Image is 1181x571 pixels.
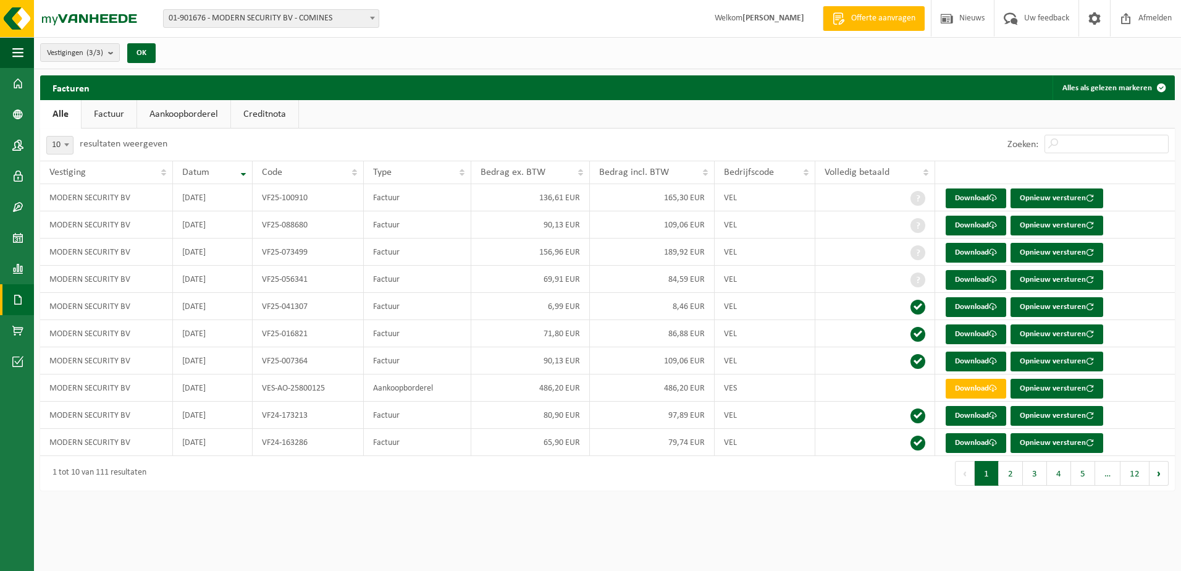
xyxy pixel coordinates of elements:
[373,167,392,177] span: Type
[946,216,1006,235] a: Download
[253,374,364,402] td: VES-AO-25800125
[471,429,589,456] td: 65,90 EUR
[40,43,120,62] button: Vestigingen(3/3)
[253,320,364,347] td: VF25-016821
[262,167,282,177] span: Code
[1011,297,1103,317] button: Opnieuw versturen
[715,429,815,456] td: VEL
[946,243,1006,263] a: Download
[471,184,589,211] td: 136,61 EUR
[364,266,471,293] td: Factuur
[590,374,715,402] td: 486,20 EUR
[80,139,167,149] label: resultaten weergeven
[137,100,230,129] a: Aankoopborderel
[471,374,589,402] td: 486,20 EUR
[590,266,715,293] td: 84,59 EUR
[182,167,209,177] span: Datum
[590,184,715,211] td: 165,30 EUR
[86,49,103,57] count: (3/3)
[173,320,253,347] td: [DATE]
[253,266,364,293] td: VF25-056341
[173,429,253,456] td: [DATE]
[724,167,774,177] span: Bedrijfscode
[1011,379,1103,399] button: Opnieuw versturen
[173,347,253,374] td: [DATE]
[47,137,73,154] span: 10
[1095,461,1120,486] span: …
[173,402,253,429] td: [DATE]
[1047,461,1071,486] button: 4
[163,9,379,28] span: 01-901676 - MODERN SECURITY BV - COMINES
[471,266,589,293] td: 69,91 EUR
[848,12,918,25] span: Offerte aanvragen
[253,293,364,320] td: VF25-041307
[364,320,471,347] td: Factuur
[164,10,379,27] span: 01-901676 - MODERN SECURITY BV - COMINES
[253,239,364,266] td: VF25-073499
[40,100,81,129] a: Alle
[364,293,471,320] td: Factuur
[253,429,364,456] td: VF24-163286
[715,293,815,320] td: VEL
[173,374,253,402] td: [DATE]
[599,167,669,177] span: Bedrag incl. BTW
[1011,243,1103,263] button: Opnieuw versturen
[40,211,173,239] td: MODERN SECURITY BV
[471,347,589,374] td: 90,13 EUR
[364,402,471,429] td: Factuur
[715,184,815,211] td: VEL
[1011,216,1103,235] button: Opnieuw versturen
[40,374,173,402] td: MODERN SECURITY BV
[173,239,253,266] td: [DATE]
[946,406,1006,426] a: Download
[471,293,589,320] td: 6,99 EUR
[823,6,925,31] a: Offerte aanvragen
[590,320,715,347] td: 86,88 EUR
[946,352,1006,371] a: Download
[173,184,253,211] td: [DATE]
[471,402,589,429] td: 80,90 EUR
[999,461,1023,486] button: 2
[471,211,589,239] td: 90,13 EUR
[590,402,715,429] td: 97,89 EUR
[946,270,1006,290] a: Download
[742,14,804,23] strong: [PERSON_NAME]
[590,211,715,239] td: 109,06 EUR
[253,402,364,429] td: VF24-173213
[946,379,1006,399] a: Download
[590,239,715,266] td: 189,92 EUR
[47,44,103,62] span: Vestigingen
[40,347,173,374] td: MODERN SECURITY BV
[1023,461,1047,486] button: 3
[40,75,102,99] h2: Facturen
[40,266,173,293] td: MODERN SECURITY BV
[946,433,1006,453] a: Download
[173,211,253,239] td: [DATE]
[1011,352,1103,371] button: Opnieuw versturen
[253,347,364,374] td: VF25-007364
[173,266,253,293] td: [DATE]
[364,211,471,239] td: Factuur
[946,324,1006,344] a: Download
[590,293,715,320] td: 8,46 EUR
[1011,324,1103,344] button: Opnieuw versturen
[715,266,815,293] td: VEL
[40,429,173,456] td: MODERN SECURITY BV
[40,402,173,429] td: MODERN SECURITY BV
[231,100,298,129] a: Creditnota
[481,167,545,177] span: Bedrag ex. BTW
[590,429,715,456] td: 79,74 EUR
[590,347,715,374] td: 109,06 EUR
[253,211,364,239] td: VF25-088680
[715,239,815,266] td: VEL
[1120,461,1149,486] button: 12
[946,188,1006,208] a: Download
[82,100,137,129] a: Factuur
[471,239,589,266] td: 156,96 EUR
[715,374,815,402] td: VES
[253,184,364,211] td: VF25-100910
[946,297,1006,317] a: Download
[173,293,253,320] td: [DATE]
[364,374,471,402] td: Aankoopborderel
[1149,461,1169,486] button: Next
